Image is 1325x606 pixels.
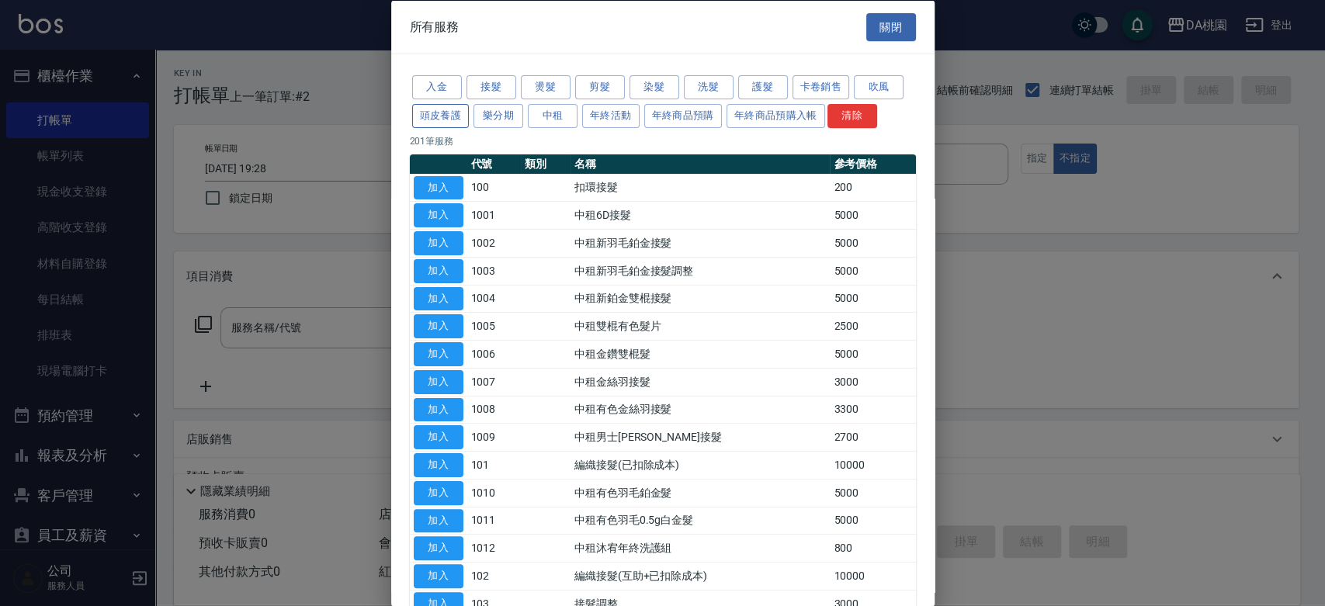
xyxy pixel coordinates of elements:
td: 中租新羽毛鉑金接髮 [571,229,831,257]
button: 加入 [414,342,463,366]
td: 102 [467,562,522,590]
td: 1003 [467,257,522,285]
button: 加入 [414,286,463,310]
button: 護髮 [738,75,788,99]
td: 編織接髮(互助+已扣除成本) [571,562,831,590]
td: 3300 [830,396,915,424]
td: 編織接髮(已扣除成本) [571,451,831,479]
td: 101 [467,451,522,479]
th: 參考價格 [830,154,915,174]
td: 10000 [830,451,915,479]
button: 加入 [414,258,463,282]
button: 染髮 [630,75,679,99]
td: 5000 [830,257,915,285]
td: 100 [467,174,522,202]
td: 1008 [467,396,522,424]
span: 所有服務 [410,19,460,34]
button: 清除 [827,103,877,127]
td: 中租新羽毛鉑金接髮調整 [571,257,831,285]
button: 中租 [528,103,578,127]
td: 中租沐宥年終洗護組 [571,534,831,562]
td: 1012 [467,534,522,562]
button: 年終商品預購 [644,103,722,127]
td: 5000 [830,507,915,535]
button: 卡卷銷售 [793,75,850,99]
td: 1002 [467,229,522,257]
td: 中租有色羽毛0.5g白金髮 [571,507,831,535]
button: 加入 [414,536,463,560]
button: 加入 [414,453,463,477]
td: 10000 [830,562,915,590]
button: 剪髮 [575,75,625,99]
button: 加入 [414,175,463,199]
td: 5000 [830,285,915,313]
th: 代號 [467,154,522,174]
td: 中租金絲羽接髮 [571,368,831,396]
button: 接髮 [467,75,516,99]
th: 類別 [521,154,570,174]
td: 800 [830,534,915,562]
td: 5000 [830,479,915,507]
button: 頭皮養護 [412,103,470,127]
button: 加入 [414,231,463,255]
td: 中租有色金絲羽接髮 [571,396,831,424]
button: 加入 [414,425,463,449]
td: 1010 [467,479,522,507]
td: 中租新鉑金雙棍接髮 [571,285,831,313]
td: 中租男士[PERSON_NAME]接髮 [571,423,831,451]
th: 名稱 [571,154,831,174]
button: 洗髮 [684,75,734,99]
td: 2500 [830,312,915,340]
button: 燙髮 [521,75,571,99]
td: 2700 [830,423,915,451]
button: 加入 [414,480,463,504]
td: 扣環接髮 [571,174,831,202]
td: 中租有色羽毛鉑金髮 [571,479,831,507]
button: 年終活動 [582,103,640,127]
td: 5000 [830,340,915,368]
td: 200 [830,174,915,202]
td: 5000 [830,229,915,257]
td: 1009 [467,423,522,451]
button: 樂分期 [473,103,523,127]
td: 1004 [467,285,522,313]
p: 201 筆服務 [410,133,916,147]
button: 加入 [414,564,463,588]
td: 1006 [467,340,522,368]
td: 1007 [467,368,522,396]
td: 1001 [467,201,522,229]
td: 3000 [830,368,915,396]
button: 加入 [414,203,463,227]
button: 年終商品預購入帳 [727,103,825,127]
button: 加入 [414,508,463,532]
td: 中租6D接髮 [571,201,831,229]
button: 入金 [412,75,462,99]
button: 加入 [414,314,463,338]
td: 中租雙棍有色髮片 [571,312,831,340]
button: 關閉 [866,12,916,41]
button: 加入 [414,397,463,421]
td: 中租金鑽雙棍髮 [571,340,831,368]
td: 5000 [830,201,915,229]
button: 加入 [414,369,463,393]
td: 1005 [467,312,522,340]
button: 吹風 [854,75,904,99]
td: 1011 [467,507,522,535]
